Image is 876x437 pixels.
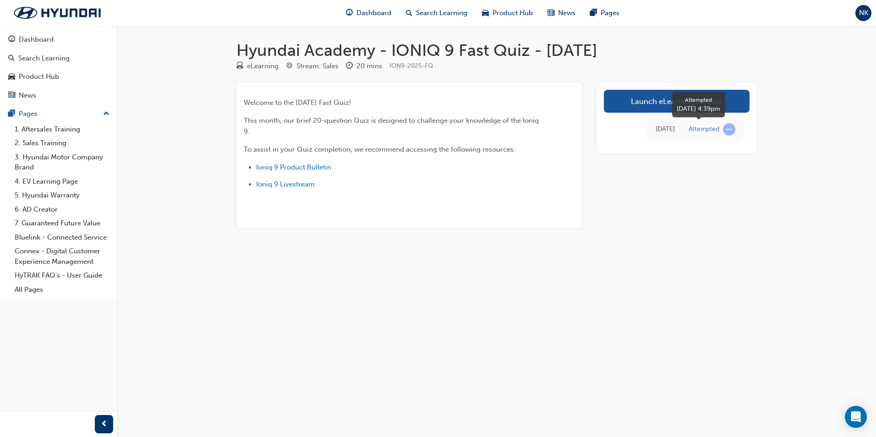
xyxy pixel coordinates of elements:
span: Dashboard [356,8,391,18]
button: Pages [4,105,113,122]
a: pages-iconPages [583,4,627,22]
div: Type [236,60,279,72]
div: eLearning [247,61,279,71]
a: Ioniq 9 Livestream [256,180,315,188]
a: 3. Hyundai Motor Company Brand [11,150,113,175]
a: Bluelink - Connected Service [11,230,113,245]
div: Attempted [689,125,719,134]
div: Dashboard [19,34,54,45]
div: Pages [19,109,38,119]
a: 2. Sales Training [11,136,113,150]
a: guage-iconDashboard [339,4,399,22]
a: 4. EV Learning Page [11,175,113,189]
span: car-icon [8,73,15,81]
a: 5. Hyundai Warranty [11,188,113,202]
span: guage-icon [8,36,15,44]
span: Learning resource code [389,62,433,70]
span: Search Learning [416,8,467,18]
a: 6. AD Creator [11,202,113,217]
div: Attempted [677,96,720,104]
span: Pages [601,8,619,18]
span: news-icon [547,7,554,19]
a: Dashboard [4,31,113,48]
a: news-iconNews [540,4,583,22]
a: search-iconSearch Learning [399,4,475,22]
div: 20 mins [356,61,382,71]
img: Trak [5,3,110,22]
span: NK [859,8,868,18]
a: Connex - Digital Customer Experience Management [11,244,113,268]
span: target-icon [286,62,293,71]
span: search-icon [406,7,412,19]
span: This month, our brief 20-question Quiz is designed to challenge your knowledge of the Ioniq 9. [244,116,541,136]
span: pages-icon [590,7,597,19]
a: All Pages [11,283,113,297]
span: car-icon [482,7,489,19]
span: search-icon [8,55,15,63]
span: prev-icon [101,419,108,430]
span: News [558,8,575,18]
span: guage-icon [346,7,353,19]
div: Tue Aug 05 2025 16:39:02 GMT+1000 (Australian Eastern Standard Time) [656,124,675,135]
span: learningRecordVerb_ATTEMPT-icon [723,123,735,136]
div: [DATE] 4:39pm [677,104,720,114]
span: pages-icon [8,110,15,118]
div: Open Intercom Messenger [845,406,867,428]
div: Search Learning [18,53,70,64]
div: Stream: Sales [296,61,339,71]
span: learningResourceType_ELEARNING-icon [236,62,243,71]
a: 1. Aftersales Training [11,122,113,137]
a: Product Hub [4,68,113,85]
span: up-icon [103,108,109,120]
span: Welcome to the [DATE] Fast Quiz! [244,98,351,107]
a: 7. Guaranteed Future Value [11,216,113,230]
span: Product Hub [493,8,533,18]
a: News [4,87,113,104]
span: clock-icon [346,62,353,71]
a: Ioniq 9 Product Bulletin [256,163,331,171]
span: To assist in your Quiz completion, we recommend accessing the following resources: [244,145,515,153]
a: HyTRAK FAQ's - User Guide [11,268,113,283]
div: Stream [286,60,339,72]
div: News [19,90,36,101]
div: Duration [346,60,382,72]
button: NK [855,5,871,21]
a: Search Learning [4,50,113,67]
div: Product Hub [19,71,59,82]
a: Launch eLearning module [604,90,750,113]
button: DashboardSearch LearningProduct HubNews [4,29,113,105]
h1: Hyundai Academy - IONIQ 9 Fast Quiz - [DATE] [236,40,757,60]
a: car-iconProduct Hub [475,4,540,22]
span: news-icon [8,92,15,100]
